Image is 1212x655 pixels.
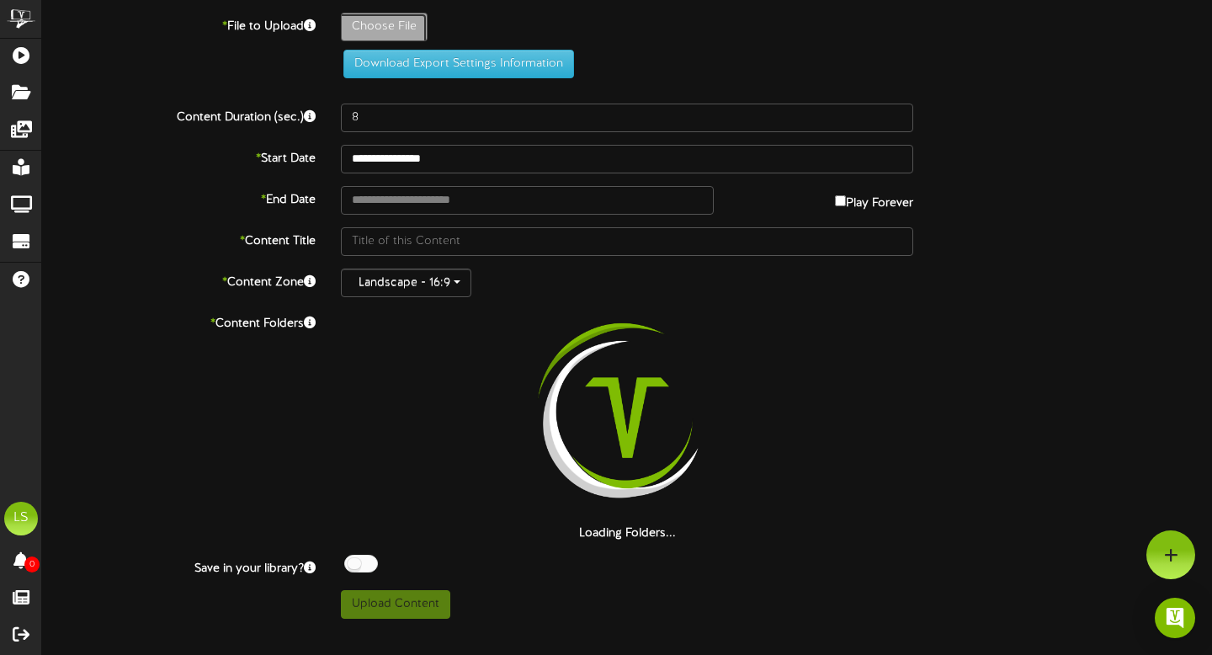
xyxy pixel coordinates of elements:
[29,227,328,250] label: Content Title
[29,269,328,291] label: Content Zone
[519,310,735,525] img: loading-spinner-2.png
[835,195,846,206] input: Play Forever
[341,590,450,619] button: Upload Content
[29,186,328,209] label: End Date
[4,502,38,535] div: LS
[1155,598,1195,638] div: Open Intercom Messenger
[29,555,328,578] label: Save in your library?
[29,310,328,333] label: Content Folders
[24,556,40,572] span: 0
[335,57,574,70] a: Download Export Settings Information
[341,227,913,256] input: Title of this Content
[835,186,913,212] label: Play Forever
[343,50,574,78] button: Download Export Settings Information
[341,269,471,297] button: Landscape - 16:9
[29,145,328,168] label: Start Date
[29,104,328,126] label: Content Duration (sec.)
[579,527,676,540] strong: Loading Folders...
[29,13,328,35] label: File to Upload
